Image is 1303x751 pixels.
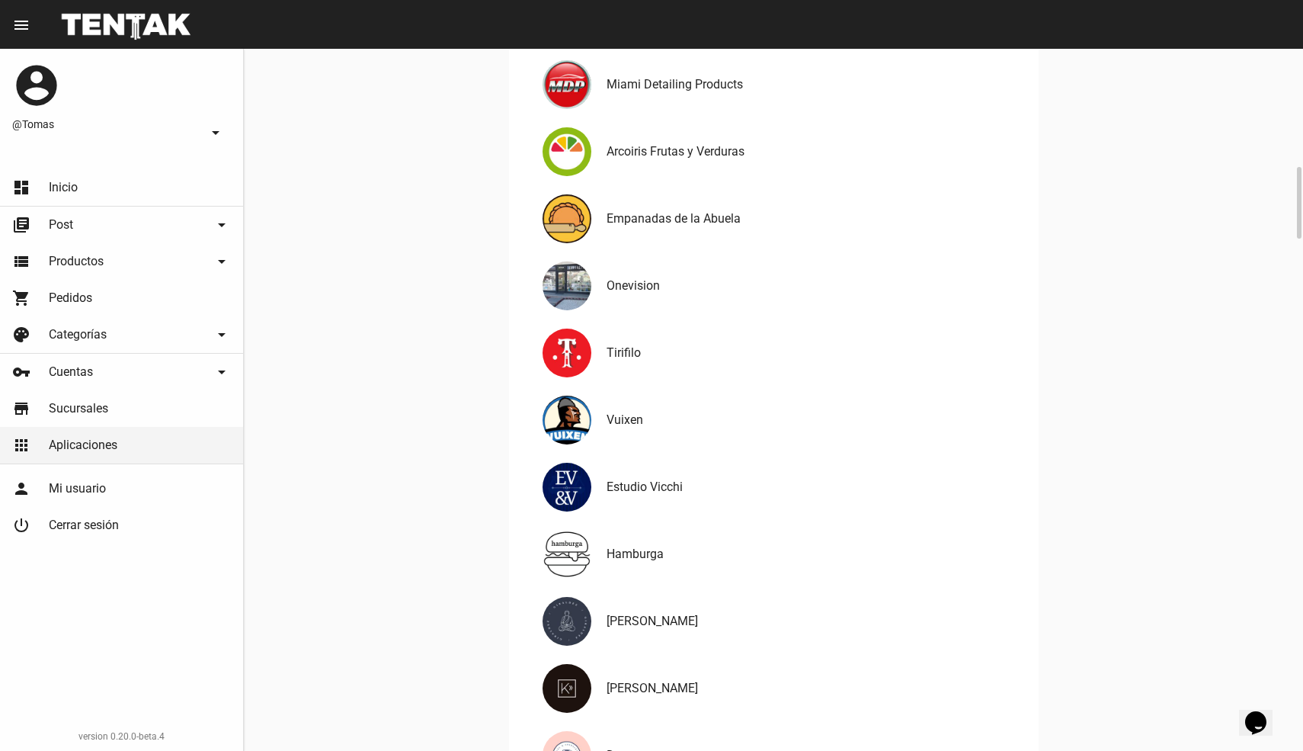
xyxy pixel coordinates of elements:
[12,216,30,234] mat-icon: library_books
[12,516,30,534] mat-icon: power_settings_new
[213,363,231,381] mat-icon: arrow_drop_down
[12,252,30,271] mat-icon: view_list
[12,16,30,34] mat-icon: menu
[539,326,594,380] img: f891ce7c-fe62-4ba7-a609-ff1732c7d016.png
[607,612,1008,631] h4: [PERSON_NAME]
[213,326,231,344] mat-icon: arrow_drop_down
[49,217,73,233] span: Post
[49,481,106,496] span: Mi usuario
[12,178,30,197] mat-icon: dashboard
[607,679,1008,698] h4: [PERSON_NAME]
[1239,690,1288,736] iframe: chat widget
[607,411,1008,429] h4: Vuixen
[12,400,30,418] mat-icon: store
[49,254,104,269] span: Productos
[539,57,594,112] img: e7e51715-11a1-4d88-891f-c4f14e77d65f.png
[49,364,93,380] span: Cuentas
[12,117,200,132] span: @Tomas
[12,436,30,454] mat-icon: apps
[206,124,225,142] mat-icon: arrow_drop_down
[213,252,231,271] mat-icon: arrow_drop_down
[12,326,30,344] mat-icon: palette
[539,460,594,515] img: 660cc889-d896-490b-b781-a5c5ede59435.png
[607,210,1008,228] h4: Empanadas de la Abuela
[607,277,1008,295] h4: Onevision
[49,290,92,306] span: Pedidos
[539,594,594,649] img: b0f4815d-164a-41f3-a9bb-50b533550ec0.png
[539,661,594,716] img: d1116595-00d9-4777-946a-163fd3616614.png
[539,258,594,313] img: 53a943b0-6ff3-4c0a-a821-09b274bd54c7.jpg
[539,191,594,246] img: f0136945-ed32-4f7c-91e3-a375bc4bb2c5.png
[49,438,117,453] span: Aplicaciones
[607,75,1008,94] h4: Miami Detailing Products
[12,61,61,110] mat-icon: account_circle
[607,478,1008,496] h4: Estudio Vicchi
[539,124,594,179] img: 9bdbbb18-6f05-40ee-8549-c78b8c0d8dde.png
[12,480,30,498] mat-icon: person
[607,545,1008,563] h4: Hamburga
[607,344,1008,362] h4: Tirifilo
[49,327,107,342] span: Categorías
[607,143,1008,161] h4: Arcoiris Frutas y Verduras
[49,401,108,416] span: Sucursales
[12,289,30,307] mat-icon: shopping_cart
[49,518,119,533] span: Cerrar sesión
[49,180,78,195] span: Inicio
[12,363,30,381] mat-icon: vpn_key
[213,216,231,234] mat-icon: arrow_drop_down
[12,729,231,744] div: version 0.20.0-beta.4
[539,527,594,582] img: a65ddfee-66f7-4785-a1a8-41fe12b6fbcb.jpg
[539,393,594,448] img: 0838f1f7-bf61-4481-8c77-a467fb5f88bb.png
